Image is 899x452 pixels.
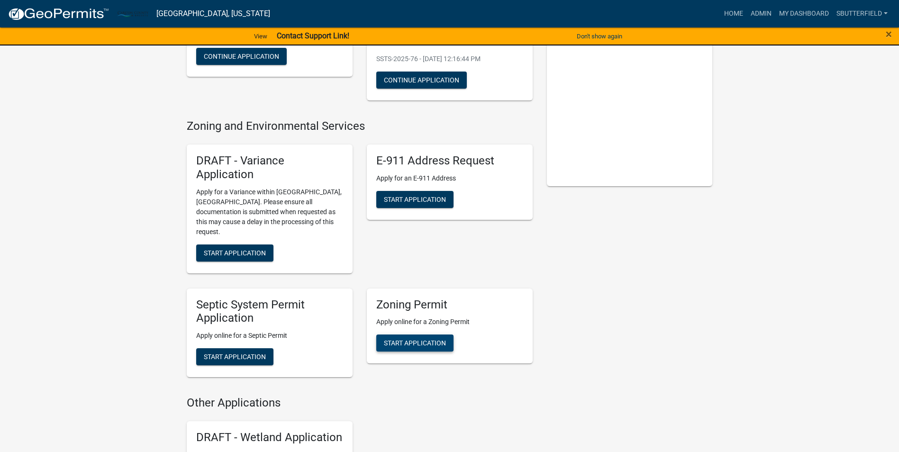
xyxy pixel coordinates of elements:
p: Apply online for a Zoning Permit [376,317,523,327]
button: Start Application [196,348,273,365]
button: Continue Application [376,72,467,89]
h4: Zoning and Environmental Services [187,119,533,133]
span: × [886,27,892,41]
h5: Septic System Permit Application [196,298,343,325]
h5: Zoning Permit [376,298,523,312]
a: [GEOGRAPHIC_DATA], [US_STATE] [156,6,270,22]
a: Home [720,5,747,23]
h5: E-911 Address Request [376,154,523,168]
button: Start Application [376,334,454,352]
button: Continue Application [196,48,287,65]
p: Apply for a Variance within [GEOGRAPHIC_DATA], [GEOGRAPHIC_DATA]. Please ensure all documentation... [196,187,343,237]
strong: Contact Support Link! [277,31,349,40]
h5: DRAFT - Variance Application [196,154,343,181]
a: Sbutterfield [833,5,891,23]
span: Start Application [204,353,266,361]
span: Start Application [384,195,446,203]
button: Don't show again [573,28,626,44]
span: Start Application [204,249,266,256]
p: Apply online for a Septic Permit [196,331,343,341]
a: Admin [747,5,775,23]
h4: Other Applications [187,396,533,410]
p: SSTS-2025-76 - [DATE] 12:16:44 PM [376,54,523,64]
a: My Dashboard [775,5,833,23]
button: Start Application [196,244,273,262]
h5: DRAFT - Wetland Application [196,431,343,444]
button: Start Application [376,191,454,208]
button: Close [886,28,892,40]
a: View [250,28,271,44]
span: Start Application [384,339,446,347]
p: Apply for an E-911 Address [376,173,523,183]
img: Carlton County, Minnesota [117,7,149,20]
